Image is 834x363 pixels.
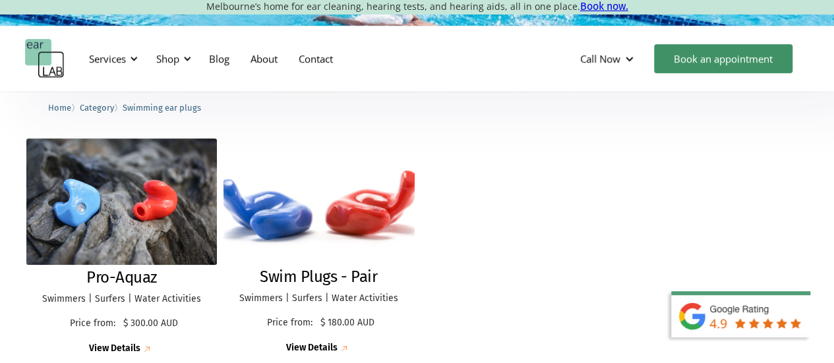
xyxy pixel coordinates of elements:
div: Call Now [580,52,620,65]
a: Contact [288,40,343,78]
h2: Pro-Aquaz [86,268,157,287]
a: About [240,40,288,78]
span: Home [48,103,71,113]
div: View Details [89,343,140,354]
span: Swimming ear plugs [123,103,201,113]
p: Swimmers | Surfers | Water Activities [237,293,401,304]
div: View Details [286,343,338,354]
a: Category [80,101,114,113]
p: Price from: [263,318,317,329]
p: $ 300.00 AUD [123,318,178,329]
p: Price from: [65,318,120,329]
p: Swimmers | Surfers | Water Activities [40,294,204,305]
li: 〉 [80,101,123,115]
img: Pro-Aquaz [26,138,217,265]
div: Shop [148,39,195,78]
a: Swim Plugs - PairSwim Plugs - PairSwimmers | Surfers | Water ActivitiesPrice from:$ 180.00 AUDVie... [223,138,414,355]
a: Pro-AquazPro-AquazSwimmers | Surfers | Water ActivitiesPrice from:$ 300.00 AUDView Details [26,138,217,356]
li: 〉 [48,101,80,115]
h2: Swim Plugs - Pair [260,267,377,287]
div: Services [81,39,142,78]
a: Home [48,101,71,113]
img: Swim Plugs - Pair [214,132,423,270]
span: Category [80,103,114,113]
div: Call Now [570,39,647,78]
a: home [25,39,65,78]
a: Book an appointment [654,44,792,73]
a: Blog [198,40,240,78]
p: $ 180.00 AUD [320,318,374,329]
div: Shop [156,52,179,65]
a: Swimming ear plugs [123,101,201,113]
div: Services [89,52,126,65]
